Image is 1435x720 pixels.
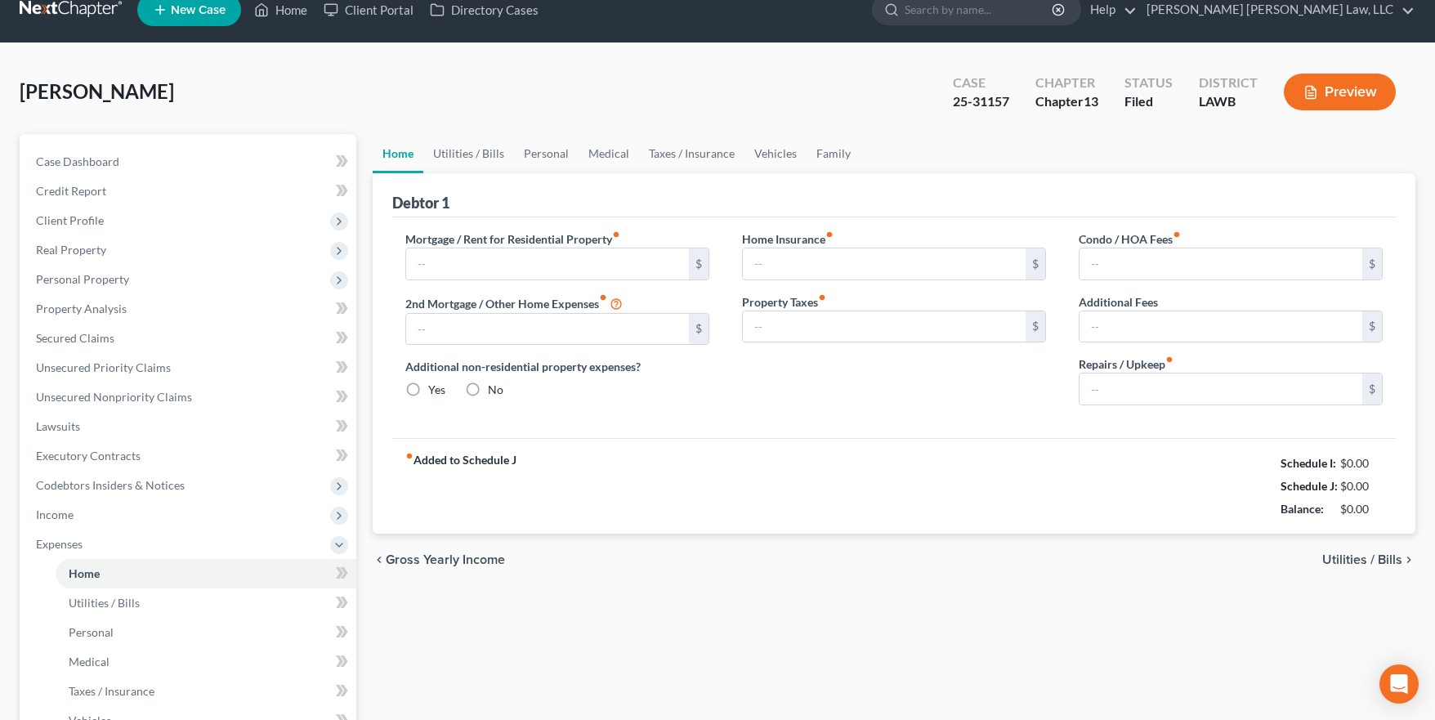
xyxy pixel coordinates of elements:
div: Open Intercom Messenger [1379,664,1419,704]
div: $ [689,248,709,280]
div: $0.00 [1340,478,1384,494]
span: Personal [69,625,114,639]
input: -- [1080,373,1362,405]
label: Additional Fees [1079,293,1158,311]
span: [PERSON_NAME] [20,79,174,103]
label: No [488,382,503,398]
i: fiber_manual_record [1173,230,1181,239]
label: Yes [428,382,445,398]
label: 2nd Mortgage / Other Home Expenses [405,293,623,313]
span: Income [36,508,74,521]
div: Filed [1124,92,1173,111]
span: Utilities / Bills [69,596,140,610]
a: Taxes / Insurance [56,677,356,706]
span: Medical [69,655,110,669]
span: Case Dashboard [36,154,119,168]
div: $ [1362,311,1382,342]
div: Debtor 1 [392,193,449,212]
i: fiber_manual_record [818,293,826,302]
div: 25-31157 [953,92,1009,111]
span: Unsecured Nonpriority Claims [36,390,192,404]
div: District [1199,74,1258,92]
input: -- [1080,311,1362,342]
input: -- [406,314,689,345]
a: Secured Claims [23,324,356,353]
a: Home [373,134,423,173]
a: Credit Report [23,177,356,206]
span: Property Analysis [36,302,127,315]
div: Chapter [1035,92,1098,111]
a: Home [56,559,356,588]
button: Utilities / Bills chevron_right [1322,553,1415,566]
strong: Schedule J: [1281,479,1338,493]
strong: Balance: [1281,502,1324,516]
a: Utilities / Bills [56,588,356,618]
i: fiber_manual_record [612,230,620,239]
input: -- [406,248,689,280]
span: Gross Yearly Income [386,553,505,566]
strong: Schedule I: [1281,456,1336,470]
label: Home Insurance [742,230,834,248]
span: Taxes / Insurance [69,684,154,698]
div: Chapter [1035,74,1098,92]
div: $0.00 [1340,455,1384,472]
input: -- [743,311,1026,342]
label: Repairs / Upkeep [1079,356,1173,373]
a: Taxes / Insurance [639,134,744,173]
div: Status [1124,74,1173,92]
button: Preview [1284,74,1396,110]
strong: Added to Schedule J [405,452,516,521]
div: $ [1026,248,1045,280]
div: $ [689,314,709,345]
a: Medical [579,134,639,173]
a: Property Analysis [23,294,356,324]
a: Case Dashboard [23,147,356,177]
label: Condo / HOA Fees [1079,230,1181,248]
a: Unsecured Priority Claims [23,353,356,382]
span: Expenses [36,537,83,551]
span: Lawsuits [36,419,80,433]
input: -- [1080,248,1362,280]
div: $ [1362,248,1382,280]
div: $ [1362,373,1382,405]
div: $ [1026,311,1045,342]
a: Utilities / Bills [423,134,514,173]
a: Family [807,134,861,173]
a: Unsecured Nonpriority Claims [23,382,356,412]
span: Credit Report [36,184,106,198]
input: -- [743,248,1026,280]
i: fiber_manual_record [1165,356,1173,364]
span: Client Profile [36,213,104,227]
span: Utilities / Bills [1322,553,1402,566]
span: Real Property [36,243,106,257]
a: Vehicles [744,134,807,173]
span: Codebtors Insiders & Notices [36,478,185,492]
label: Property Taxes [742,293,826,311]
a: Executory Contracts [23,441,356,471]
i: fiber_manual_record [599,293,607,302]
span: Personal Property [36,272,129,286]
span: Executory Contracts [36,449,141,463]
i: fiber_manual_record [825,230,834,239]
span: Home [69,566,100,580]
span: 13 [1084,93,1098,109]
i: chevron_left [373,553,386,566]
i: fiber_manual_record [405,452,414,460]
i: chevron_right [1402,553,1415,566]
a: Personal [56,618,356,647]
div: $0.00 [1340,501,1384,517]
a: Lawsuits [23,412,356,441]
span: Unsecured Priority Claims [36,360,171,374]
span: Secured Claims [36,331,114,345]
button: chevron_left Gross Yearly Income [373,553,505,566]
label: Additional non-residential property expenses? [405,358,709,375]
div: LAWB [1199,92,1258,111]
label: Mortgage / Rent for Residential Property [405,230,620,248]
a: Medical [56,647,356,677]
a: Personal [514,134,579,173]
div: Case [953,74,1009,92]
span: New Case [171,4,226,16]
